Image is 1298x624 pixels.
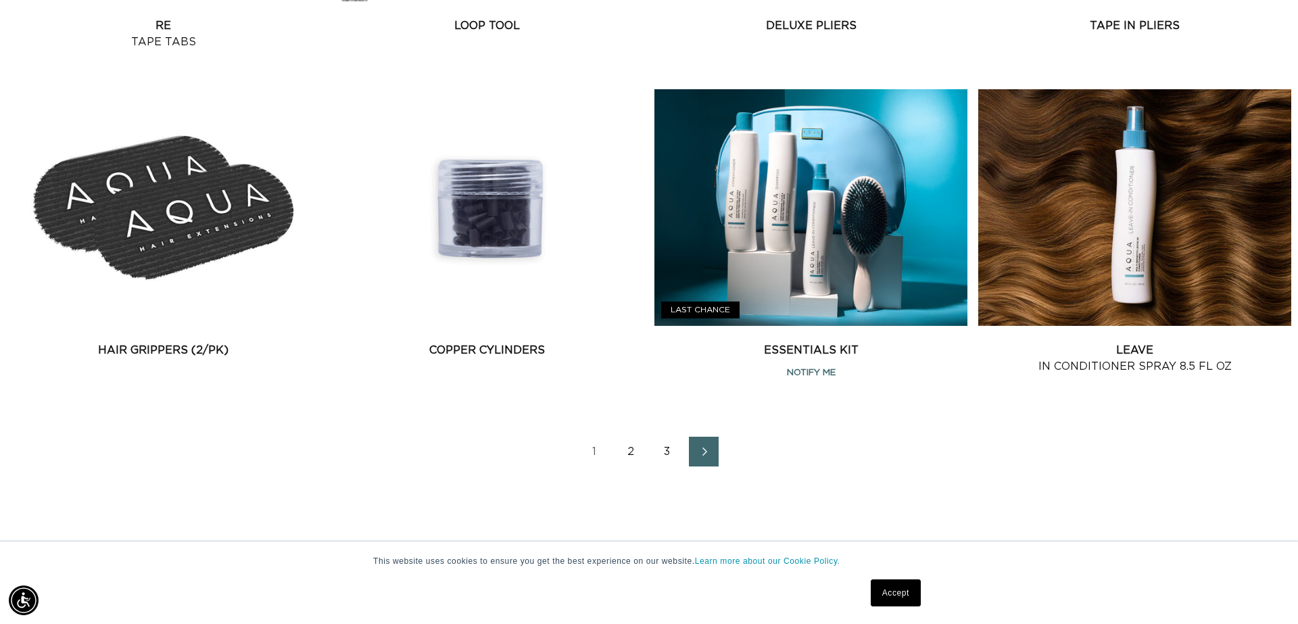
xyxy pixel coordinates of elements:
a: Copper Cylinders [331,342,644,358]
a: Accept [871,579,921,606]
iframe: Chat Widget [1230,559,1298,624]
a: Learn more about our Cookie Policy. [695,556,840,566]
a: Next page [689,437,719,466]
a: Tape In Pliers [978,18,1291,34]
a: Essentials Kit [654,342,967,358]
a: Deluxe Pliers [654,18,967,34]
a: Loop Tool [331,18,644,34]
a: Page 1 [579,437,609,466]
a: Page 3 [652,437,682,466]
div: Accessibility Menu [9,585,39,615]
a: Re Tape Tabs [7,18,320,50]
p: This website uses cookies to ensure you get the best experience on our website. [373,555,925,567]
nav: Pagination [7,437,1291,466]
a: Leave In Conditioner Spray 8.5 fl oz [978,342,1291,375]
a: Page 2 [616,437,646,466]
a: Hair Grippers (2/pk) [7,342,320,358]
